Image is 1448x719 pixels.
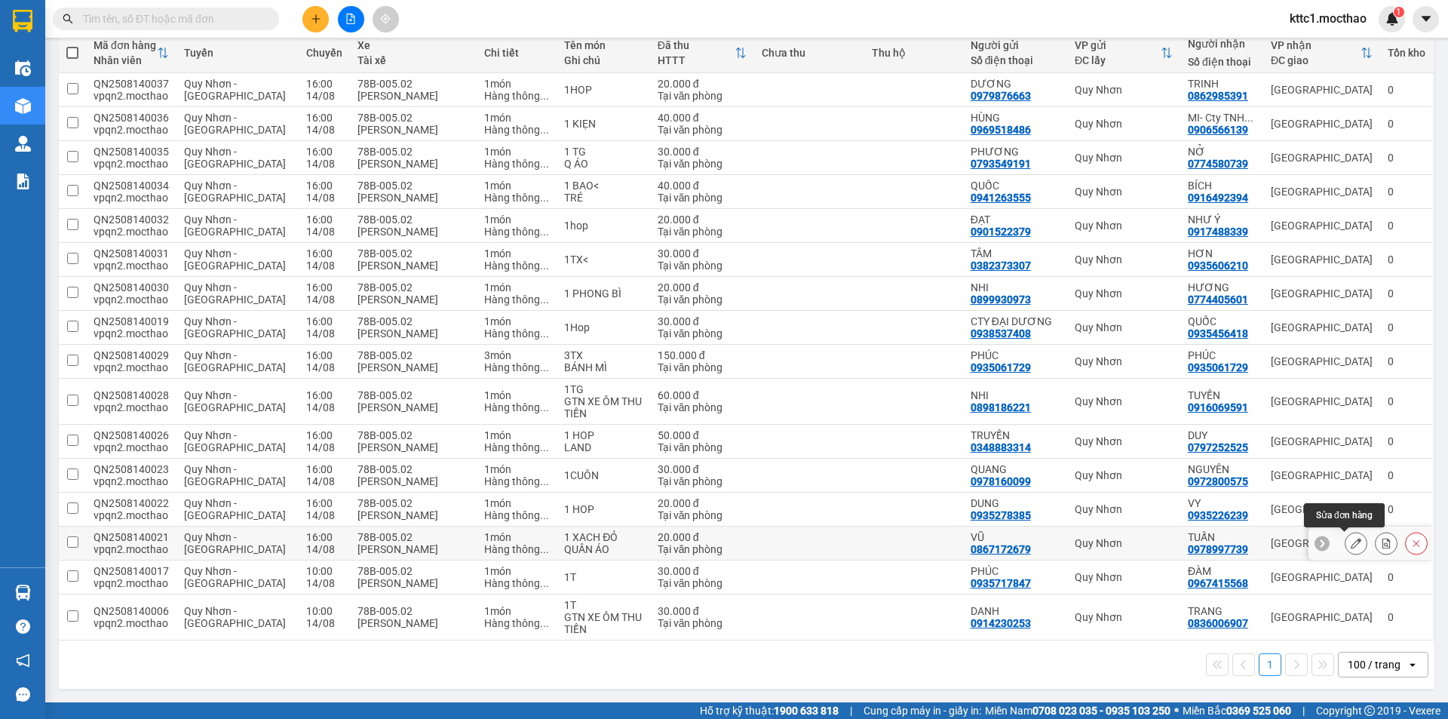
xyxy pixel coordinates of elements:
[1188,349,1256,361] div: PHÚC
[540,327,549,340] span: ...
[306,429,342,441] div: 16:00
[540,90,549,102] span: ...
[1271,54,1361,66] div: ĐC giao
[564,321,643,333] div: 1Hop
[94,260,169,272] div: vpqn2.mocthao
[971,39,1060,51] div: Người gửi
[564,383,643,395] div: 1TG
[1278,9,1379,28] span: kttc1.mocthao
[184,247,286,272] span: Quy Nhơn - [GEOGRAPHIC_DATA]
[1271,39,1361,51] div: VP nhận
[658,315,747,327] div: 30.000 đ
[94,463,169,475] div: QN2508140023
[357,54,468,66] div: Tài xế
[658,124,747,136] div: Tại văn phòng
[184,429,286,453] span: Quy Nhơn - [GEOGRAPHIC_DATA]
[1188,281,1256,293] div: HƯƠNG
[1271,118,1373,130] div: [GEOGRAPHIC_DATA]
[94,315,169,327] div: QN2508140019
[184,463,286,487] span: Quy Nhơn - [GEOGRAPHIC_DATA]
[484,281,550,293] div: 1 món
[94,124,169,136] div: vpqn2.mocthao
[86,33,176,73] th: Toggle SortBy
[94,429,169,441] div: QN2508140026
[357,327,468,340] div: [PERSON_NAME]
[1075,118,1173,130] div: Quy Nhơn
[94,158,169,170] div: vpqn2.mocthao
[564,192,643,204] div: TRÉ
[1388,321,1425,333] div: 0
[1271,152,1373,164] div: [GEOGRAPHIC_DATA]
[564,54,643,66] div: Ghi chú
[658,226,747,238] div: Tại văn phòng
[357,361,468,373] div: [PERSON_NAME]
[1388,253,1425,266] div: 0
[184,214,286,238] span: Quy Nhơn - [GEOGRAPHIC_DATA]
[1394,7,1404,17] sup: 1
[1271,435,1373,447] div: [GEOGRAPHIC_DATA]
[540,441,549,453] span: ...
[184,281,286,306] span: Quy Nhơn - [GEOGRAPHIC_DATA]
[658,158,747,170] div: Tại văn phòng
[971,293,1031,306] div: 0899930973
[15,136,31,152] img: warehouse-icon
[94,281,169,293] div: QN2508140030
[306,293,342,306] div: 14/08
[971,54,1060,66] div: Số điện thoại
[971,112,1060,124] div: HÙNG
[380,14,391,24] span: aim
[94,54,157,66] div: Nhân viên
[564,429,643,441] div: 1 HOP
[1263,33,1380,73] th: Toggle SortBy
[306,90,342,102] div: 14/08
[971,158,1031,170] div: 0793549191
[1188,146,1256,158] div: NỞ
[306,180,342,192] div: 16:00
[94,192,169,204] div: vpqn2.mocthao
[971,78,1060,90] div: DƯƠNG
[184,389,286,413] span: Quy Nhơn - [GEOGRAPHIC_DATA]
[15,174,31,189] img: solution-icon
[338,6,364,32] button: file-add
[1188,112,1256,124] div: MI- Cty TNHH Phú Kim Phú Yên
[357,112,468,124] div: 78B-005.02
[357,315,468,327] div: 78B-005.02
[184,146,286,170] span: Quy Nhơn - [GEOGRAPHIC_DATA]
[357,463,468,475] div: 78B-005.02
[658,192,747,204] div: Tại văn phòng
[306,226,342,238] div: 14/08
[306,158,342,170] div: 14/08
[971,349,1060,361] div: PHÚC
[484,315,550,327] div: 1 món
[540,475,549,487] span: ...
[658,475,747,487] div: Tại văn phòng
[658,293,747,306] div: Tại văn phòng
[540,226,549,238] span: ...
[971,429,1060,441] div: TRUYỀN
[63,14,73,24] span: search
[1188,463,1256,475] div: NGUYÊN
[564,39,643,51] div: Tên món
[658,441,747,453] div: Tại văn phòng
[357,247,468,260] div: 78B-005.02
[1271,186,1373,198] div: [GEOGRAPHIC_DATA]
[484,441,550,453] div: Hàng thông thường
[1188,293,1248,306] div: 0774405601
[306,247,342,260] div: 16:00
[564,361,643,373] div: BÁNH MÌ
[484,146,550,158] div: 1 món
[306,78,342,90] div: 16:00
[484,401,550,413] div: Hàng thông thường
[306,124,342,136] div: 14/08
[1188,38,1256,50] div: Người nhận
[658,401,747,413] div: Tại văn phòng
[540,260,549,272] span: ...
[94,112,169,124] div: QN2508140036
[658,54,735,66] div: HTTT
[1188,429,1256,441] div: DUY
[1075,152,1173,164] div: Quy Nhơn
[484,475,550,487] div: Hàng thông thường
[484,112,550,124] div: 1 món
[564,158,643,170] div: Q ÁO
[1271,395,1373,407] div: [GEOGRAPHIC_DATA]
